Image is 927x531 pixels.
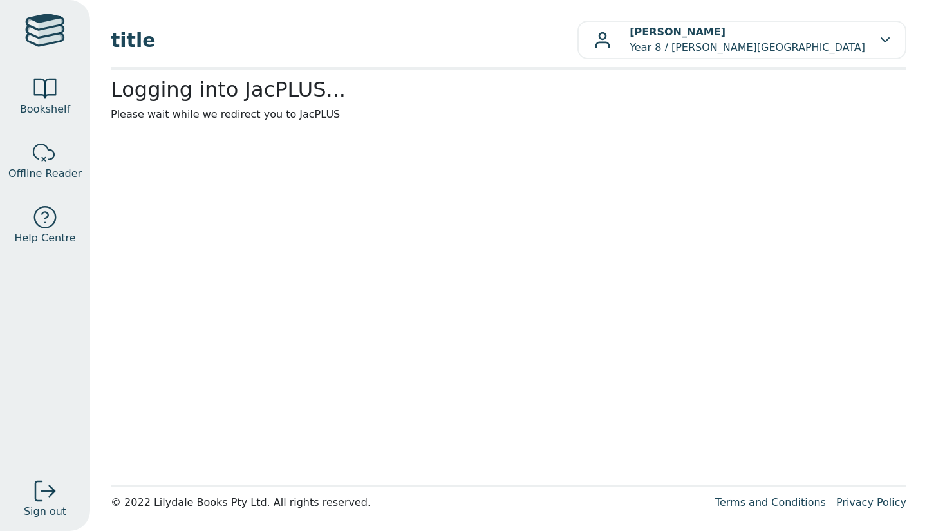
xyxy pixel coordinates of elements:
button: [PERSON_NAME]Year 8 / [PERSON_NAME][GEOGRAPHIC_DATA] [577,21,906,59]
div: © 2022 Lilydale Books Pty Ltd. All rights reserved. [111,495,705,510]
span: Bookshelf [20,102,70,117]
p: Please wait while we redirect you to JacPLUS [111,107,906,122]
span: Offline Reader [8,166,82,182]
a: Terms and Conditions [715,496,826,508]
span: title [111,26,577,55]
h2: Logging into JacPLUS... [111,77,906,102]
span: Sign out [24,504,66,519]
p: Year 8 / [PERSON_NAME][GEOGRAPHIC_DATA] [630,24,865,55]
span: Help Centre [14,230,75,246]
a: Privacy Policy [836,496,906,508]
b: [PERSON_NAME] [630,26,726,38]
